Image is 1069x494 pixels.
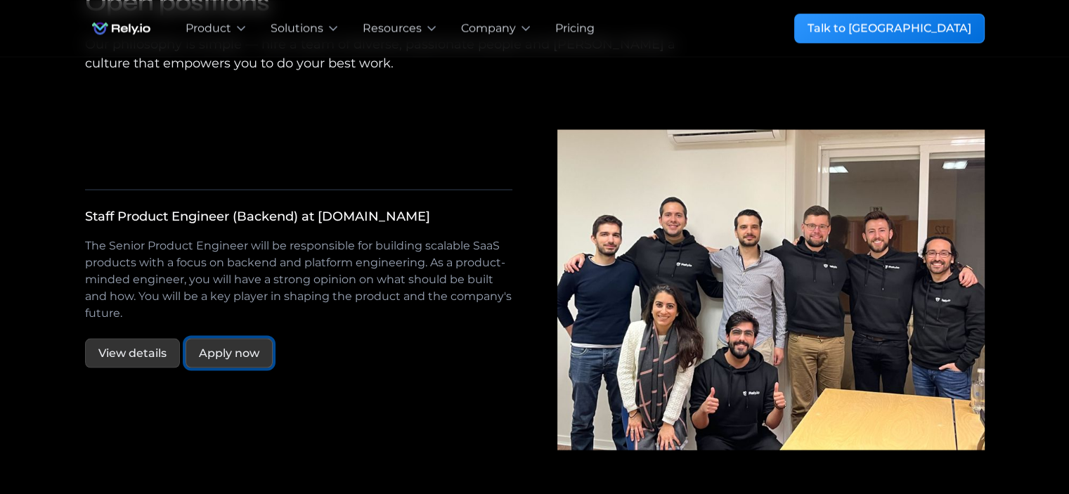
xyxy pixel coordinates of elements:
[363,20,422,37] div: Resources
[199,344,259,361] div: Apply now
[461,20,516,37] div: Company
[85,14,157,42] a: home
[85,207,430,226] div: Staff Product Engineer (Backend) at [DOMAIN_NAME]
[808,20,971,37] div: Talk to [GEOGRAPHIC_DATA]
[976,401,1049,474] iframe: Chatbot
[555,20,595,37] a: Pricing
[794,13,985,43] a: Talk to [GEOGRAPHIC_DATA]
[186,20,231,37] div: Product
[85,338,180,368] a: View details
[85,237,512,321] p: The Senior Product Engineer will be responsible for building scalable SaaS products with a focus ...
[85,14,157,42] img: Rely.io logo
[271,20,323,37] div: Solutions
[186,338,273,368] a: Apply now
